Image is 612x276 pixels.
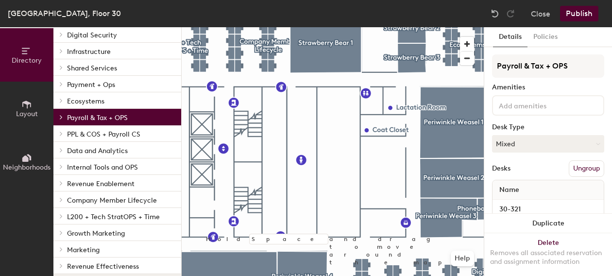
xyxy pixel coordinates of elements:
[12,56,42,65] span: Directory
[493,27,527,47] button: Details
[494,181,524,199] span: Name
[67,213,160,221] span: L200 + Tech StratOPS + Time
[67,147,128,155] span: Data and Analytics
[67,48,111,56] span: Infrastructure
[531,6,550,21] button: Close
[3,163,51,172] span: Neighborhoods
[506,9,515,18] img: Redo
[67,97,104,105] span: Ecosystems
[8,7,121,19] div: [GEOGRAPHIC_DATA], Floor 30
[484,214,612,233] button: Duplicate
[67,246,100,254] span: Marketing
[67,114,128,122] span: Payroll & Tax + OPS
[490,9,500,18] img: Undo
[67,81,115,89] span: Payment + Ops
[67,180,135,188] span: Revenue Enablement
[527,27,563,47] button: Policies
[484,233,612,276] button: DeleteRemoves all associated reservation and assignment information
[560,6,598,21] button: Publish
[67,196,157,205] span: Company Member Lifecycle
[497,99,584,111] input: Add amenities
[492,165,510,172] div: Desks
[492,84,604,91] div: Amenities
[67,64,117,72] span: Shared Services
[16,110,38,118] span: Layout
[494,203,602,216] input: Unnamed desk
[67,31,117,39] span: Digital Security
[67,229,125,238] span: Growth Marketing
[492,135,604,153] button: Mixed
[490,249,606,266] div: Removes all associated reservation and assignment information
[67,163,138,172] span: Internal Tools and OPS
[569,160,604,177] button: Ungroup
[492,123,604,131] div: Desk Type
[67,262,139,271] span: Revenue Effectiveness
[451,251,474,266] button: Help
[67,130,140,138] span: PPL & COS + Payroll CS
